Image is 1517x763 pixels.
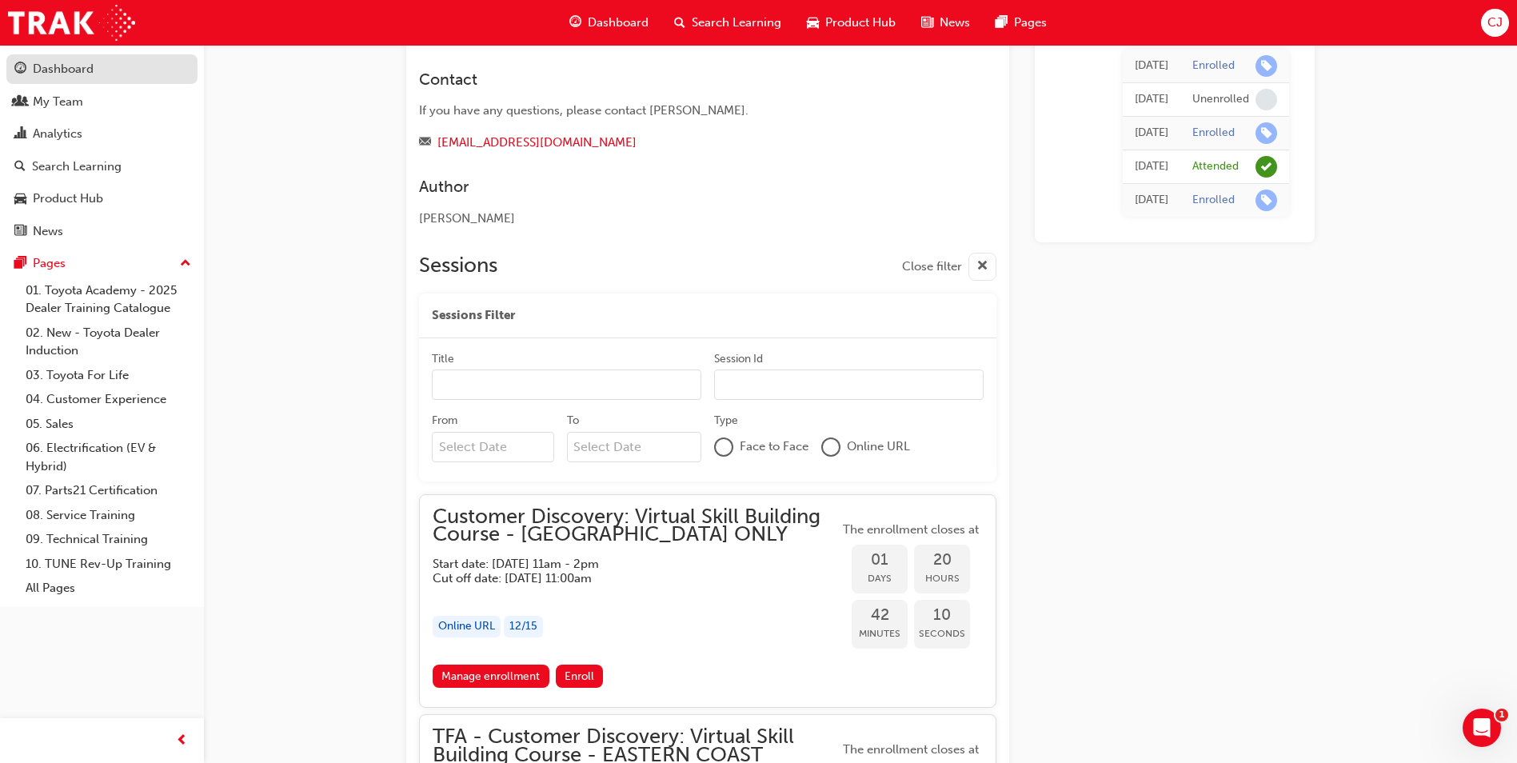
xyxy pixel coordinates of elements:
[6,152,198,182] a: Search Learning
[714,370,984,400] input: Session Id
[33,190,103,208] div: Product Hub
[556,665,604,688] button: Enroll
[19,363,198,388] a: 03. Toyota For Life
[674,13,685,33] span: search-icon
[19,478,198,503] a: 07. Parts21 Certification
[1481,9,1509,37] button: CJ
[437,135,637,150] a: [EMAIL_ADDRESS][DOMAIN_NAME]
[19,412,198,437] a: 05. Sales
[433,616,501,637] div: Online URL
[1192,58,1235,74] div: Enrolled
[14,62,26,77] span: guage-icon
[6,217,198,246] a: News
[19,321,198,363] a: 02. New - Toyota Dealer Induction
[19,387,198,412] a: 04. Customer Experience
[1256,122,1277,144] span: learningRecordVerb_ENROLL-icon
[839,521,983,539] span: The enrollment closes at
[433,571,813,585] h5: Cut off date: [DATE] 11:00am
[419,136,431,150] span: email-icon
[914,625,970,643] span: Seconds
[419,210,939,228] div: [PERSON_NAME]
[433,557,813,571] h5: Start date: [DATE] 11am - 2pm
[14,95,26,110] span: people-icon
[852,606,908,625] span: 42
[1192,159,1239,174] div: Attended
[852,625,908,643] span: Minutes
[419,70,939,89] h3: Contact
[852,551,908,569] span: 01
[1192,126,1235,141] div: Enrolled
[14,160,26,174] span: search-icon
[14,192,26,206] span: car-icon
[432,351,454,367] div: Title
[419,178,939,196] h3: Author
[6,51,198,249] button: DashboardMy TeamAnalyticsSearch LearningProduct HubNews
[33,93,83,111] div: My Team
[847,437,910,456] span: Online URL
[19,436,198,478] a: 06. Electrification (EV & Hybrid)
[433,508,983,695] button: Customer Discovery: Virtual Skill Building Course - [GEOGRAPHIC_DATA] ONLYStart date: [DATE] 11am...
[33,125,82,143] div: Analytics
[32,158,122,176] div: Search Learning
[6,249,198,278] button: Pages
[825,14,896,32] span: Product Hub
[33,254,66,273] div: Pages
[180,254,191,274] span: up-icon
[1135,90,1168,109] div: Mon Sep 15 2025 15:35:04 GMT+1000 (Australian Eastern Standard Time)
[996,13,1008,33] span: pages-icon
[557,6,661,39] a: guage-iconDashboard
[588,14,649,32] span: Dashboard
[19,503,198,528] a: 08. Service Training
[6,87,198,117] a: My Team
[1135,124,1168,142] div: Thu Jul 24 2025 09:25:33 GMT+1000 (Australian Eastern Standard Time)
[432,370,701,400] input: Title
[914,606,970,625] span: 10
[176,731,188,751] span: prev-icon
[1256,190,1277,211] span: learningRecordVerb_ENROLL-icon
[839,741,983,759] span: The enrollment closes at
[1192,92,1249,107] div: Unenrolled
[921,13,933,33] span: news-icon
[794,6,908,39] a: car-iconProduct Hub
[714,413,738,429] div: Type
[1135,158,1168,176] div: Thu Jul 24 2025 09:00:00 GMT+1000 (Australian Eastern Standard Time)
[692,14,781,32] span: Search Learning
[567,413,579,429] div: To
[14,127,26,142] span: chart-icon
[1256,55,1277,77] span: learningRecordVerb_ENROLL-icon
[1256,156,1277,178] span: learningRecordVerb_ATTEND-icon
[8,5,135,41] img: Trak
[565,669,594,683] span: Enroll
[432,413,457,429] div: From
[419,102,939,120] div: If you have any questions, please contact [PERSON_NAME].
[714,351,763,367] div: Session Id
[432,432,554,462] input: From
[1192,193,1235,208] div: Enrolled
[807,13,819,33] span: car-icon
[567,432,702,462] input: To
[976,257,988,277] span: cross-icon
[661,6,794,39] a: search-iconSearch Learning
[504,616,543,637] div: 12 / 15
[1135,57,1168,75] div: Mon Sep 15 2025 15:37:44 GMT+1000 (Australian Eastern Standard Time)
[6,184,198,214] a: Product Hub
[33,222,63,241] div: News
[19,552,198,577] a: 10. TUNE Rev-Up Training
[419,133,939,153] div: Email
[14,225,26,239] span: news-icon
[433,508,839,544] span: Customer Discovery: Virtual Skill Building Course - [GEOGRAPHIC_DATA] ONLY
[902,253,996,281] button: Close filter
[1487,14,1503,32] span: CJ
[902,258,962,276] span: Close filter
[14,257,26,271] span: pages-icon
[419,253,497,281] h2: Sessions
[19,527,198,552] a: 09. Technical Training
[940,14,970,32] span: News
[914,569,970,588] span: Hours
[914,551,970,569] span: 20
[19,278,198,321] a: 01. Toyota Academy - 2025 Dealer Training Catalogue
[19,576,198,601] a: All Pages
[983,6,1060,39] a: pages-iconPages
